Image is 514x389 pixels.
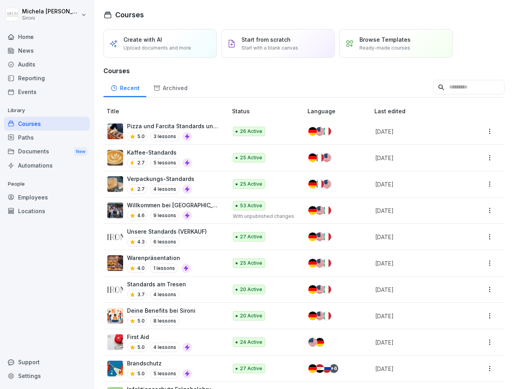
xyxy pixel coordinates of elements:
[137,159,145,166] p: 2.7
[375,365,462,373] p: [DATE]
[4,204,90,218] a: Locations
[137,186,145,193] p: 2.7
[4,30,90,44] a: Home
[240,128,262,135] p: 26 Active
[322,206,331,215] img: it.svg
[375,233,462,241] p: [DATE]
[322,153,331,162] img: us.svg
[127,148,192,157] p: Kaffee-Standards
[127,175,194,183] p: Verpackungs-Standards
[240,154,262,161] p: 25 Active
[315,285,324,294] img: us.svg
[308,338,317,347] img: us.svg
[322,127,331,136] img: it.svg
[240,365,262,372] p: 27 Active
[127,254,191,262] p: Warenpräsentation
[107,308,123,324] img: qv31ye6da0ab8wtu5n9xmwyd.png
[150,343,179,352] p: 4 lessons
[374,107,471,115] p: Last edited
[127,122,219,130] p: Pizza und Farcita Standards und Zubereitung
[322,364,331,373] img: ru.svg
[127,227,207,236] p: Unsere Standards (VERKAUF)
[107,255,123,271] img: s9szdvbzmher50hzynduxgud.png
[315,312,324,320] img: us.svg
[123,44,191,52] p: Upload documents and more
[240,233,262,240] p: 27 Active
[315,206,324,215] img: us.svg
[308,259,317,267] img: de.svg
[137,291,145,298] p: 3.7
[137,265,145,272] p: 4.0
[150,211,179,220] p: 9 lessons
[375,338,462,347] p: [DATE]
[315,259,324,267] img: us.svg
[137,212,145,219] p: 4.6
[107,203,123,218] img: xmkdnyjyz2x3qdpcryl1xaw9.png
[4,178,90,190] p: People
[359,44,410,52] p: Ready-made courses
[330,364,338,373] div: + 6
[4,190,90,204] a: Employees
[107,176,123,192] img: fasetpntm7x32yk9zlbwihav.png
[240,181,262,188] p: 25 Active
[4,369,90,383] a: Settings
[4,57,90,71] a: Audits
[22,8,79,15] p: Michela [PERSON_NAME]
[107,124,123,139] img: zyvhtweyt47y1etu6k7gt48a.png
[103,77,146,97] a: Recent
[375,286,462,294] p: [DATE]
[322,180,331,188] img: us.svg
[107,334,123,350] img: ovcsqbf2ewum2utvc3o527vw.png
[4,117,90,131] a: Courses
[308,206,317,215] img: de.svg
[137,238,145,245] p: 4.3
[241,44,298,52] p: Start with a blank canvas
[107,361,123,376] img: b0iy7e1gfawqjs4nezxuanzk.png
[4,44,90,57] a: News
[127,306,195,315] p: Deine Benefits bei Sironi
[150,158,179,168] p: 5 lessons
[315,153,324,162] img: it.svg
[315,232,324,241] img: us.svg
[150,184,179,194] p: 4 lessons
[74,147,87,156] div: New
[137,133,145,140] p: 5.0
[375,259,462,267] p: [DATE]
[308,364,317,373] img: de.svg
[240,312,262,319] p: 20 Active
[127,359,192,367] p: Brandschutz
[240,286,262,293] p: 20 Active
[4,144,90,159] a: DocumentsNew
[308,285,317,294] img: de.svg
[150,264,178,273] p: 1 lessons
[4,104,90,117] p: Library
[137,370,145,377] p: 5.0
[308,180,317,188] img: de.svg
[4,159,90,172] a: Automations
[315,364,324,373] img: eg.svg
[315,180,324,188] img: it.svg
[315,127,324,136] img: us.svg
[107,282,123,297] img: lqv555mlp0nk8rvfp4y70ul5.png
[127,280,186,288] p: Standards am Tresen
[107,150,123,166] img: km4heinxktm3m47uv6i6dr0s.png
[150,369,179,378] p: 5 lessons
[4,71,90,85] div: Reporting
[107,107,229,115] p: Title
[322,232,331,241] img: it.svg
[127,333,192,341] p: First Aid
[150,316,179,326] p: 8 lessons
[375,312,462,320] p: [DATE]
[308,127,317,136] img: de.svg
[146,77,194,97] a: Archived
[375,154,462,162] p: [DATE]
[308,107,372,115] p: Language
